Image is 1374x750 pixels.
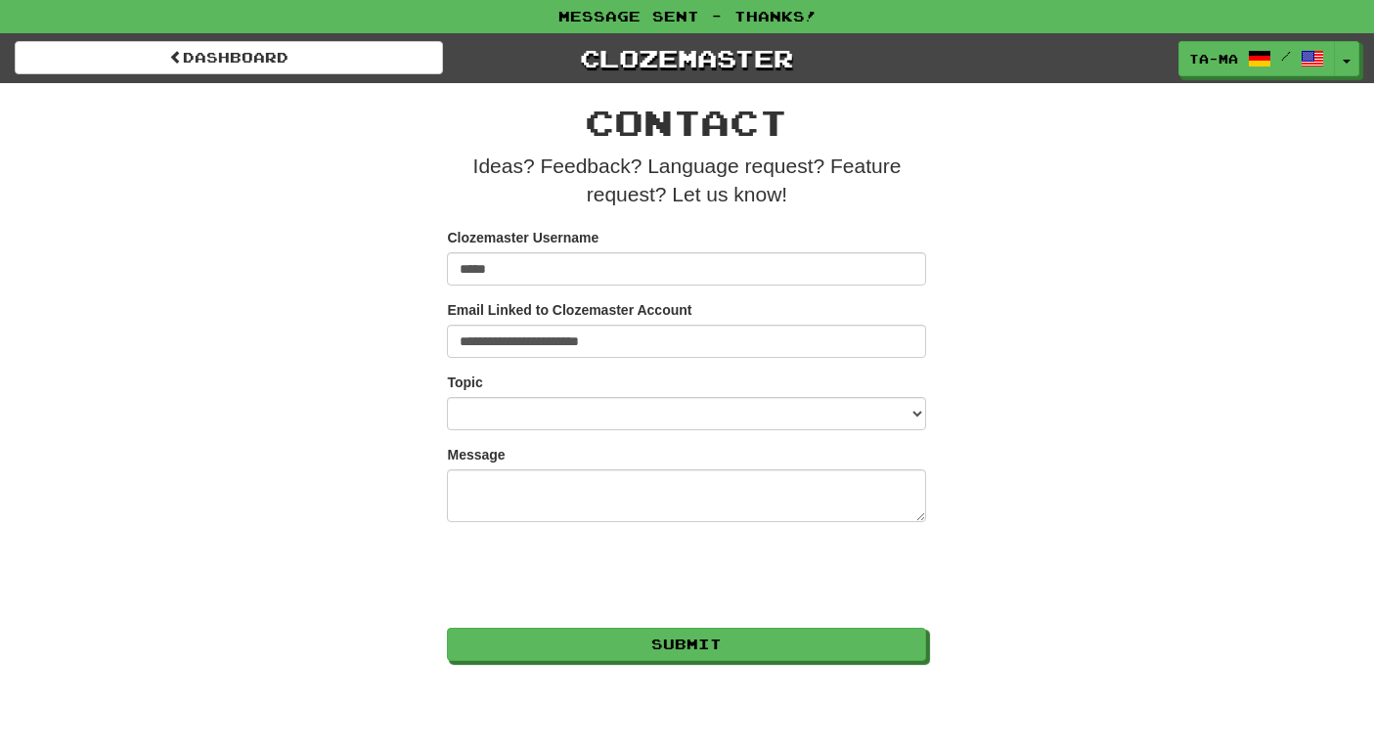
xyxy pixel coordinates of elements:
span: ta-ma [1189,50,1238,67]
label: Topic [447,373,482,392]
span: / [1281,49,1291,63]
button: Submit [447,628,926,661]
a: Dashboard [15,41,443,74]
a: Clozemaster [472,41,901,75]
h1: Contact [447,103,926,142]
a: ta-ma / [1178,41,1335,76]
label: Email Linked to Clozemaster Account [447,300,691,320]
p: Ideas? Feedback? Language request? Feature request? Let us know! [447,152,926,209]
label: Message [447,445,505,464]
label: Clozemaster Username [447,228,598,247]
iframe: reCAPTCHA [447,537,744,613]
